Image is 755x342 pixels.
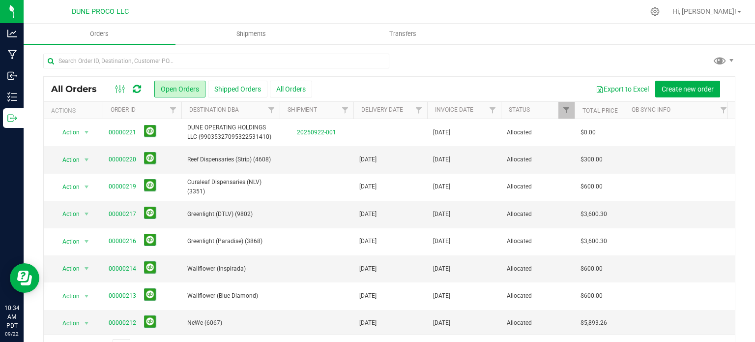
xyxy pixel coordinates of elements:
[81,289,93,303] span: select
[208,81,267,97] button: Shipped Orders
[187,237,274,246] span: Greenlight (Paradise) (3868)
[223,30,279,38] span: Shipments
[187,178,274,196] span: Curaleaf Dispensaries (NLV) (3351)
[581,128,596,137] span: $0.00
[54,153,80,167] span: Action
[359,264,377,274] span: [DATE]
[649,7,661,16] div: Manage settings
[655,81,720,97] button: Create new order
[109,155,136,164] a: 00000220
[4,330,19,338] p: 09/22
[509,106,530,113] a: Status
[154,81,205,97] button: Open Orders
[72,7,129,16] span: DUNE PROCO LLC
[10,263,39,293] iframe: Resource center
[507,155,569,164] span: Allocated
[109,237,136,246] a: 00000216
[716,102,732,119] a: Filter
[359,318,377,328] span: [DATE]
[4,304,19,330] p: 10:34 AM PDT
[77,30,122,38] span: Orders
[662,85,714,93] span: Create new order
[581,182,603,191] span: $600.00
[376,30,430,38] span: Transfers
[433,210,450,219] span: [DATE]
[165,102,181,119] a: Filter
[7,29,17,38] inline-svg: Analytics
[581,318,607,328] span: $5,893.26
[81,125,93,139] span: select
[54,207,80,221] span: Action
[433,128,450,137] span: [DATE]
[187,210,274,219] span: Greenlight (DTLV) (9802)
[54,125,80,139] span: Action
[175,24,327,44] a: Shipments
[359,210,377,219] span: [DATE]
[507,210,569,219] span: Allocated
[54,180,80,194] span: Action
[109,264,136,274] a: 00000214
[359,291,377,301] span: [DATE]
[54,289,80,303] span: Action
[507,182,569,191] span: Allocated
[433,237,450,246] span: [DATE]
[433,264,450,274] span: [DATE]
[433,291,450,301] span: [DATE]
[7,113,17,123] inline-svg: Outbound
[109,210,136,219] a: 00000217
[558,102,575,119] a: Filter
[433,182,450,191] span: [DATE]
[337,102,353,119] a: Filter
[81,316,93,330] span: select
[507,237,569,246] span: Allocated
[187,264,274,274] span: Wallflower (Inspirada)
[51,107,99,114] div: Actions
[632,106,670,113] a: QB Sync Info
[435,106,473,113] a: Invoice Date
[111,106,136,113] a: Order ID
[187,123,274,142] span: DUNE OPERATING HOLDINGS LLC (99035327095322531410)
[507,264,569,274] span: Allocated
[54,262,80,276] span: Action
[359,237,377,246] span: [DATE]
[51,84,107,94] span: All Orders
[581,210,607,219] span: $3,600.30
[433,318,450,328] span: [DATE]
[263,102,280,119] a: Filter
[507,318,569,328] span: Allocated
[297,129,336,136] a: 20250922-001
[81,235,93,249] span: select
[485,102,501,119] a: Filter
[7,71,17,81] inline-svg: Inbound
[7,50,17,60] inline-svg: Manufacturing
[507,128,569,137] span: Allocated
[270,81,312,97] button: All Orders
[411,102,427,119] a: Filter
[81,153,93,167] span: select
[189,106,239,113] a: Destination DBA
[672,7,736,15] span: Hi, [PERSON_NAME]!
[81,180,93,194] span: select
[581,155,603,164] span: $300.00
[581,291,603,301] span: $600.00
[288,106,317,113] a: Shipment
[359,155,377,164] span: [DATE]
[81,262,93,276] span: select
[187,155,274,164] span: Reef Dispensaries (Strip) (4608)
[361,106,403,113] a: Delivery Date
[54,316,80,330] span: Action
[582,107,618,114] a: Total Price
[359,182,377,191] span: [DATE]
[187,318,274,328] span: NeWe (6067)
[327,24,479,44] a: Transfers
[109,291,136,301] a: 00000213
[581,237,607,246] span: $3,600.30
[507,291,569,301] span: Allocated
[109,182,136,191] a: 00000219
[81,207,93,221] span: select
[433,155,450,164] span: [DATE]
[43,54,389,68] input: Search Order ID, Destination, Customer PO...
[589,81,655,97] button: Export to Excel
[24,24,175,44] a: Orders
[109,128,136,137] a: 00000221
